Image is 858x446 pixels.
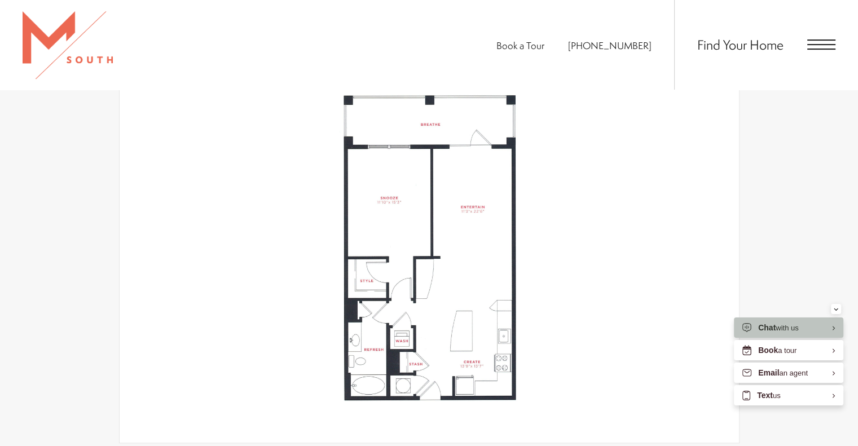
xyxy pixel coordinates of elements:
[807,39,835,50] button: Open Menu
[697,36,784,54] a: Find Your Home
[120,55,739,443] img: A4 - 1 bedroom floor plan layout with 1 bathroom and 842 square feet
[496,39,544,52] a: Book a Tour
[568,39,652,52] span: [PHONE_NUMBER]
[568,39,652,52] a: Call Us at 813-570-8014
[23,11,113,79] img: MSouth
